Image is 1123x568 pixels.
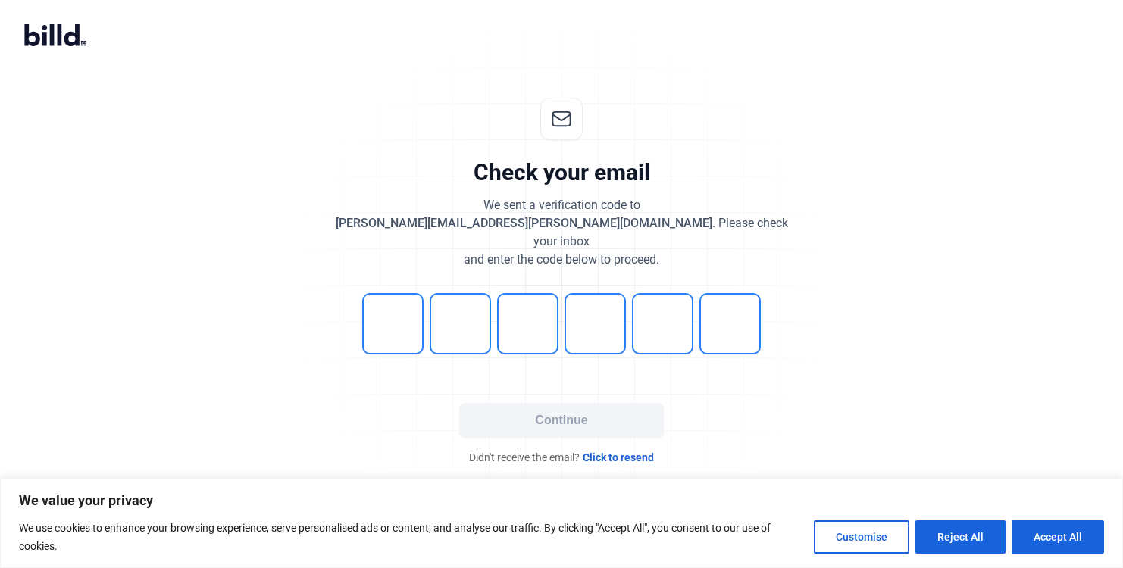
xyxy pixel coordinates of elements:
[915,520,1006,554] button: Reject All
[1012,520,1104,554] button: Accept All
[336,216,712,230] span: [PERSON_NAME][EMAIL_ADDRESS][PERSON_NAME][DOMAIN_NAME]
[19,492,1104,510] p: We value your privacy
[19,519,802,555] p: We use cookies to enhance your browsing experience, serve personalised ads or content, and analys...
[814,520,909,554] button: Customise
[334,450,789,465] div: Didn't receive the email?
[583,450,654,465] span: Click to resend
[334,196,789,269] div: We sent a verification code to . Please check your inbox and enter the code below to proceed.
[459,403,664,438] button: Continue
[474,158,650,187] div: Check your email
